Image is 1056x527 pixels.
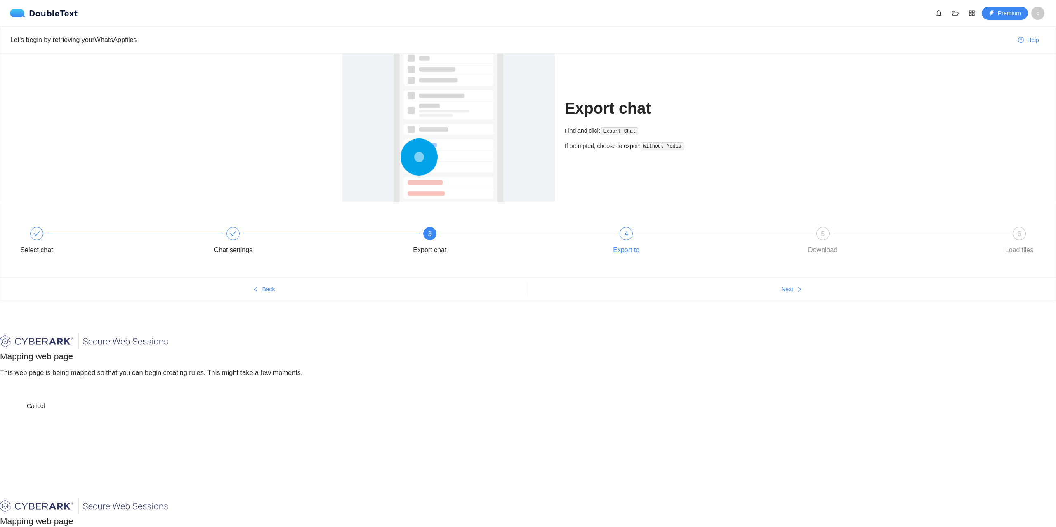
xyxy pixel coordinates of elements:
a: logoDoubleText [10,9,78,17]
span: appstore [966,10,978,16]
code: Export Chat [601,127,638,136]
button: thunderboltPremium [982,7,1028,20]
div: Let's begin by retrieving your WhatsApp files [10,35,1011,45]
span: Premium [998,9,1021,18]
img: logo [10,9,29,17]
div: Download [808,244,837,257]
code: Without Media [641,142,684,150]
btn: Cancel [27,403,45,409]
span: Next [781,285,793,294]
button: question-circleHelp [1011,33,1046,47]
span: Back [262,285,275,294]
div: 3Export chat [406,227,602,257]
div: Select chat [20,244,53,257]
span: 4 [625,230,628,237]
div: Select chat [13,227,209,257]
span: right [797,286,802,293]
span: 3 [428,230,431,237]
div: 6Load files [995,227,1043,257]
button: folder-open [949,7,962,20]
button: Nextright [528,283,1056,296]
span: left [253,286,259,293]
div: Load files [1005,244,1034,257]
div: Export to [613,244,639,257]
h1: Export chat [565,99,714,118]
span: 5 [821,230,825,237]
div: 4Export to [602,227,799,257]
span: thunderbolt [989,10,995,17]
div: Chat settings [209,227,405,257]
span: bell [933,10,945,16]
span: check [33,230,40,237]
span: folder-open [949,10,962,16]
span: 6 [1018,230,1021,237]
div: 5Download [799,227,995,257]
div: Chat settings [214,244,252,257]
span: c [1037,7,1039,20]
span: question-circle [1018,37,1024,44]
button: appstore [965,7,978,20]
span: Help [1027,35,1039,45]
div: DoubleText [10,9,78,17]
span: check [230,230,236,237]
button: bell [932,7,945,20]
button: leftBack [0,283,528,296]
div: If prompted, choose to export [565,141,714,151]
div: Export chat [413,244,446,257]
div: Find and click [565,126,714,136]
